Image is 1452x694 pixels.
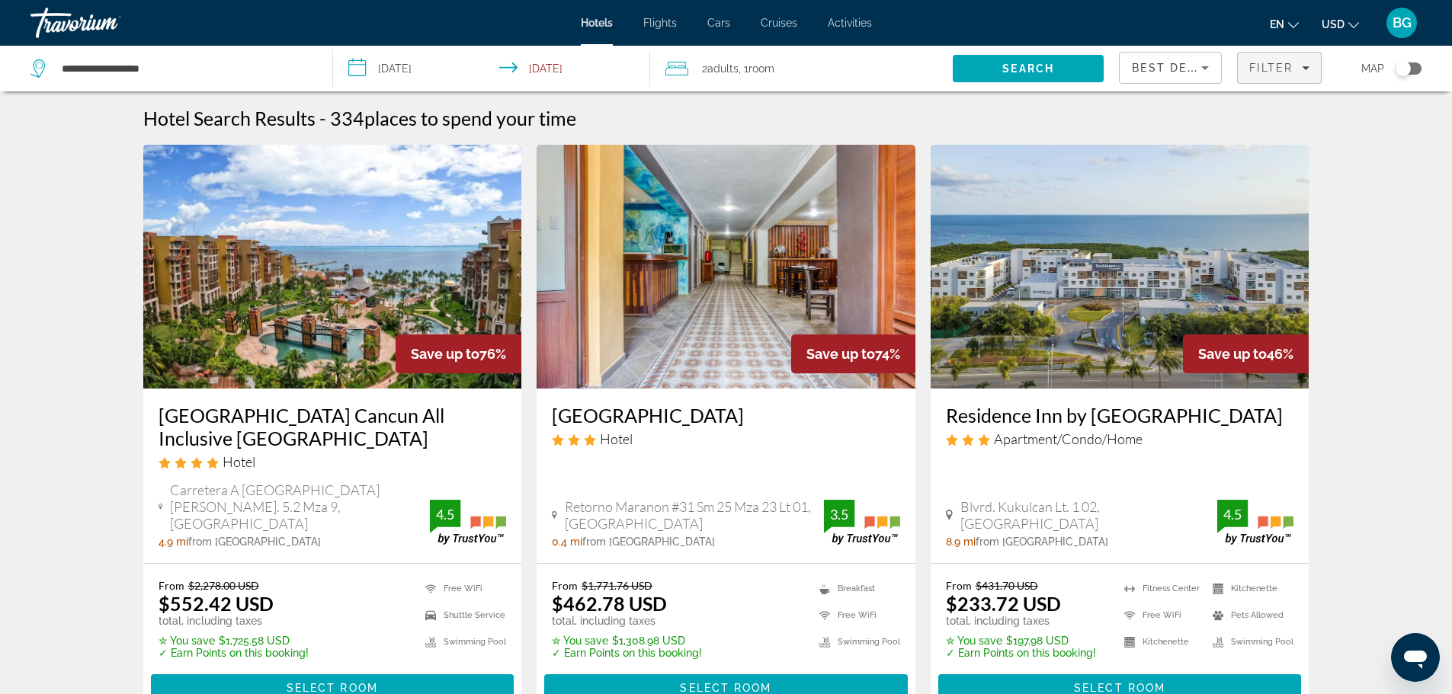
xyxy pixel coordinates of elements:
a: Residence Inn by [GEOGRAPHIC_DATA] [946,404,1294,427]
img: Hotel Arco Maya [537,145,915,389]
a: Travorium [30,3,183,43]
li: Pets Allowed [1205,606,1293,625]
span: 4.9 mi [159,536,188,548]
li: Swimming Pool [1205,632,1293,651]
del: $2,278.00 USD [188,579,259,592]
span: places to spend your time [364,107,576,130]
input: Search hotel destination [60,57,309,80]
li: Free WiFi [1117,606,1205,625]
span: Carretera A [GEOGRAPHIC_DATA][PERSON_NAME]. 5.2 Mza 9, [GEOGRAPHIC_DATA] [170,481,431,532]
p: ✓ Earn Points on this booking! [946,647,1096,659]
li: Free WiFi [418,579,506,598]
button: Toggle map [1384,62,1422,75]
div: 3 star Hotel [552,430,900,447]
li: Kitchenette [1117,632,1205,651]
li: Swimming Pool [812,632,900,651]
span: - [319,107,326,130]
a: [GEOGRAPHIC_DATA] [552,404,900,427]
div: 4.5 [1217,505,1248,523]
span: 8.9 mi [946,536,976,548]
h1: Hotel Search Results [143,107,316,130]
span: Save up to [411,346,479,362]
del: $1,771.76 USD [582,579,652,592]
a: Cars [707,17,730,29]
button: Change language [1270,13,1299,35]
ins: $462.78 USD [552,592,667,615]
button: Change currency [1322,13,1359,35]
span: Best Deals [1132,62,1211,74]
span: Room [748,62,774,75]
img: TrustYou guest rating badge [430,500,506,545]
mat-select: Sort by [1132,59,1209,77]
a: Hotels [581,17,613,29]
span: Save up to [806,346,875,362]
span: ✮ You save [159,635,215,647]
p: ✓ Earn Points on this booking! [552,647,702,659]
a: Select Room [151,677,514,694]
p: total, including taxes [159,615,309,627]
button: Search [953,55,1104,82]
a: Flights [643,17,677,29]
span: Hotel [223,453,255,470]
span: Apartment/Condo/Home [994,430,1143,447]
div: 74% [791,334,915,373]
span: USD [1322,18,1345,30]
span: BG [1393,15,1412,30]
span: from [GEOGRAPHIC_DATA] [976,536,1108,548]
p: ✓ Earn Points on this booking! [159,647,309,659]
p: $197.98 USD [946,635,1096,647]
span: Adults [707,62,739,75]
span: ✮ You save [946,635,1002,647]
span: Retorno Maranon #31 Sm 25 Mza 23 Lt 01, [GEOGRAPHIC_DATA] [565,498,824,532]
span: Hotel [600,430,633,447]
span: 0.4 mi [552,536,582,548]
span: Select Room [1074,682,1165,694]
li: Kitchenette [1205,579,1293,598]
span: Blvrd. Kukulcan Lt. 1 02, [GEOGRAPHIC_DATA] [960,498,1217,532]
li: Swimming Pool [418,632,506,651]
div: 3 star Apartment [946,430,1294,447]
p: total, including taxes [946,615,1096,627]
li: Free WiFi [812,606,900,625]
p: total, including taxes [552,615,702,627]
span: Activities [828,17,872,29]
img: Villa del Palmar Cancun All Inclusive Beach Resort & Spa [143,145,522,389]
span: 2 [702,58,739,79]
span: en [1270,18,1284,30]
span: Map [1361,58,1384,79]
a: [GEOGRAPHIC_DATA] Cancun All Inclusive [GEOGRAPHIC_DATA] [159,404,507,449]
li: Shuttle Service [418,606,506,625]
img: TrustYou guest rating badge [824,500,900,545]
span: , 1 [739,58,774,79]
span: From [552,579,578,592]
img: TrustYou guest rating badge [1217,500,1293,545]
button: User Menu [1382,7,1422,39]
div: 46% [1183,334,1309,373]
div: 4.5 [430,505,460,523]
del: $431.70 USD [976,579,1038,592]
button: Filters [1237,52,1322,84]
img: Residence Inn by Marriott Cancun Hotel Zone [931,145,1309,389]
ins: $552.42 USD [159,592,274,615]
span: from [GEOGRAPHIC_DATA] [582,536,715,548]
div: 3.5 [824,505,854,523]
p: $1,308.98 USD [552,635,702,647]
button: Travelers: 2 adults, 0 children [650,46,953,91]
span: Select Room [287,682,378,694]
h2: 334 [330,107,576,130]
a: Cruises [761,17,797,29]
li: Fitness Center [1117,579,1205,598]
a: Select Room [544,677,908,694]
a: Select Room [938,677,1302,694]
ins: $233.72 USD [946,592,1061,615]
p: $1,725.58 USD [159,635,309,647]
span: Select Room [680,682,771,694]
button: Select check in and out date [333,46,651,91]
